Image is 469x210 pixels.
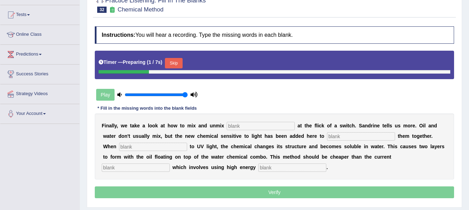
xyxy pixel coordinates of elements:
[254,133,257,139] b: g
[188,133,191,139] b: e
[357,144,359,149] b: l
[344,144,347,149] b: s
[430,133,432,139] b: r
[130,123,132,128] b: t
[207,144,208,149] b: l
[309,144,312,149] b: a
[204,123,207,128] b: d
[102,32,135,38] b: Instructions:
[191,144,194,149] b: o
[212,144,215,149] b: h
[161,123,164,128] b: a
[395,144,397,149] b: s
[347,144,350,149] b: o
[412,133,414,139] b: t
[99,60,162,65] h5: Timer —
[421,144,425,149] b: w
[170,123,174,128] b: o
[246,133,249,139] b: o
[374,123,377,128] b: n
[114,133,116,139] b: r
[111,133,114,139] b: e
[233,133,235,139] b: t
[182,123,185,128] b: o
[139,133,142,139] b: u
[142,133,144,139] b: a
[124,154,128,160] b: w
[147,133,150,139] b: y
[284,133,287,139] b: n
[142,123,145,128] b: a
[422,133,424,139] b: t
[349,123,352,128] b: c
[214,133,217,139] b: a
[430,144,432,149] b: l
[174,123,177,128] b: w
[216,123,220,128] b: m
[146,154,149,160] b: o
[103,133,107,139] b: w
[123,59,145,65] b: Preparing
[95,105,200,112] div: * Fill in the missing words into the blank fields
[109,123,112,128] b: a
[434,144,437,149] b: y
[383,123,384,128] b: t
[161,133,162,139] b: ,
[0,5,79,23] a: Tests
[118,6,164,13] small: Chemical Method
[221,133,224,139] b: s
[192,123,193,128] b: i
[168,123,171,128] b: h
[365,144,368,149] b: n
[122,133,125,139] b: o
[417,133,420,139] b: g
[155,123,158,128] b: k
[168,133,171,139] b: u
[102,163,170,172] input: blank
[298,123,300,128] b: a
[299,144,302,149] b: u
[425,144,428,149] b: o
[145,133,147,139] b: l
[103,144,108,149] b: W
[161,59,162,65] b: )
[144,133,145,139] b: l
[323,144,326,149] b: e
[102,123,105,128] b: F
[364,144,365,149] b: i
[201,144,204,149] b: V
[180,123,182,128] b: t
[147,59,149,65] b: (
[253,133,254,139] b: i
[115,123,117,128] b: y
[351,144,354,149] b: u
[294,144,297,149] b: c
[352,123,355,128] b: h
[271,144,274,149] b: s
[329,144,332,149] b: o
[403,144,405,149] b: a
[149,59,161,65] b: 1 / 7s
[235,133,236,139] b: i
[431,133,433,139] b: .
[373,123,374,128] b: i
[245,144,248,149] b: c
[320,133,321,139] b: t
[227,122,295,130] input: blank
[350,144,351,149] b: l
[155,154,157,160] b: f
[398,123,401,128] b: s
[131,154,134,160] b: h
[312,144,315,149] b: n
[117,123,118,128] b: ,
[105,123,106,128] b: i
[371,144,375,149] b: w
[277,144,278,149] b: i
[117,154,121,160] b: m
[379,144,382,149] b: e
[105,154,108,160] b: o
[405,144,409,149] b: u
[263,144,266,149] b: n
[402,133,405,139] b: e
[359,144,361,149] b: e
